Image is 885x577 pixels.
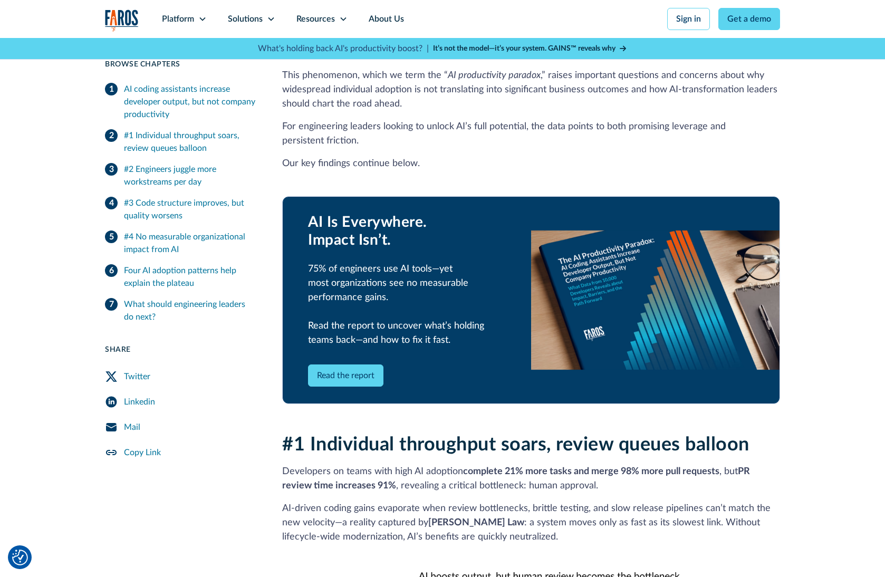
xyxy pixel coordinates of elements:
div: #2 Engineers juggle more workstreams per day [124,163,257,188]
strong: PR review time increases 91% [282,467,750,491]
div: Share [105,344,257,355]
div: 75% of engineers use AI tools—yet most organizations see no measurable performance gains. Read th... [308,262,506,348]
a: #1 Individual throughput soars, review queues balloon [105,125,257,159]
em: AI productivity paradox [448,71,541,80]
div: #1 Individual throughput soars, review queues balloon [124,129,257,155]
div: #3 Code structure improves, but quality worsens [124,197,257,222]
a: #3 Code structure improves, but quality worsens [105,193,257,226]
div: What should engineering leaders do next? [124,298,257,323]
a: AI coding assistants increase developer output, but not company productivity [105,79,257,125]
a: #2 Engineers juggle more workstreams per day [105,159,257,193]
strong: complete 21% more tasks and merge 98% more pull requests [463,467,719,476]
div: #4 No measurable organizational impact from AI [124,230,257,256]
a: #4 No measurable organizational impact from AI [105,226,257,260]
strong: It’s not the model—it’s your system. GAINS™ reveals why [433,45,615,52]
div: AI coding assistants increase developer output, but not company productivity [124,83,257,121]
div: Platform [162,13,194,25]
div: Mail [124,421,140,434]
a: home [105,9,139,31]
p: What's holding back AI's productivity boost? | [258,42,429,55]
a: Read the report [308,364,383,387]
div: Four AI adoption patterns help explain the plateau [124,264,257,290]
h2: #1 Individual throughput soars, review queues balloon [282,434,780,456]
a: It’s not the model—it’s your system. GAINS™ reveals why [433,43,627,54]
img: AI Productivity Paradox Report 2025 [531,230,780,370]
img: Revisit consent button [12,550,28,565]
p: This phenomenon, which we term the “ ,” raises important questions and concerns about why widespr... [282,69,780,111]
p: For engineering leaders looking to unlock AI’s full potential, the data points to both promising ... [282,120,780,148]
strong: [PERSON_NAME] Law [428,518,524,527]
div: Browse Chapters [105,59,257,70]
a: Get a demo [718,8,780,30]
a: Mail Share [105,415,257,440]
button: Cookie Settings [12,550,28,565]
div: Linkedin [124,396,155,408]
p: Our key findings continue below. [282,157,780,171]
div: Twitter [124,370,150,383]
div: Copy Link [124,446,161,459]
a: Twitter Share [105,364,257,389]
div: Resources [296,13,335,25]
a: LinkedIn Share [105,389,257,415]
a: What should engineering leaders do next? [105,294,257,328]
a: Sign in [667,8,710,30]
div: AI Is Everywhere. Impact Isn’t. [308,214,506,249]
a: Four AI adoption patterns help explain the plateau [105,260,257,294]
p: Developers on teams with high AI adoption , but , revealing a critical bottleneck: human approval. [282,465,780,493]
a: Copy Link [105,440,257,465]
p: AI‑driven coding gains evaporate when review bottlenecks, brittle testing, and slow release pipel... [282,502,780,544]
div: Solutions [228,13,263,25]
img: Logo of the analytics and reporting company Faros. [105,9,139,31]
